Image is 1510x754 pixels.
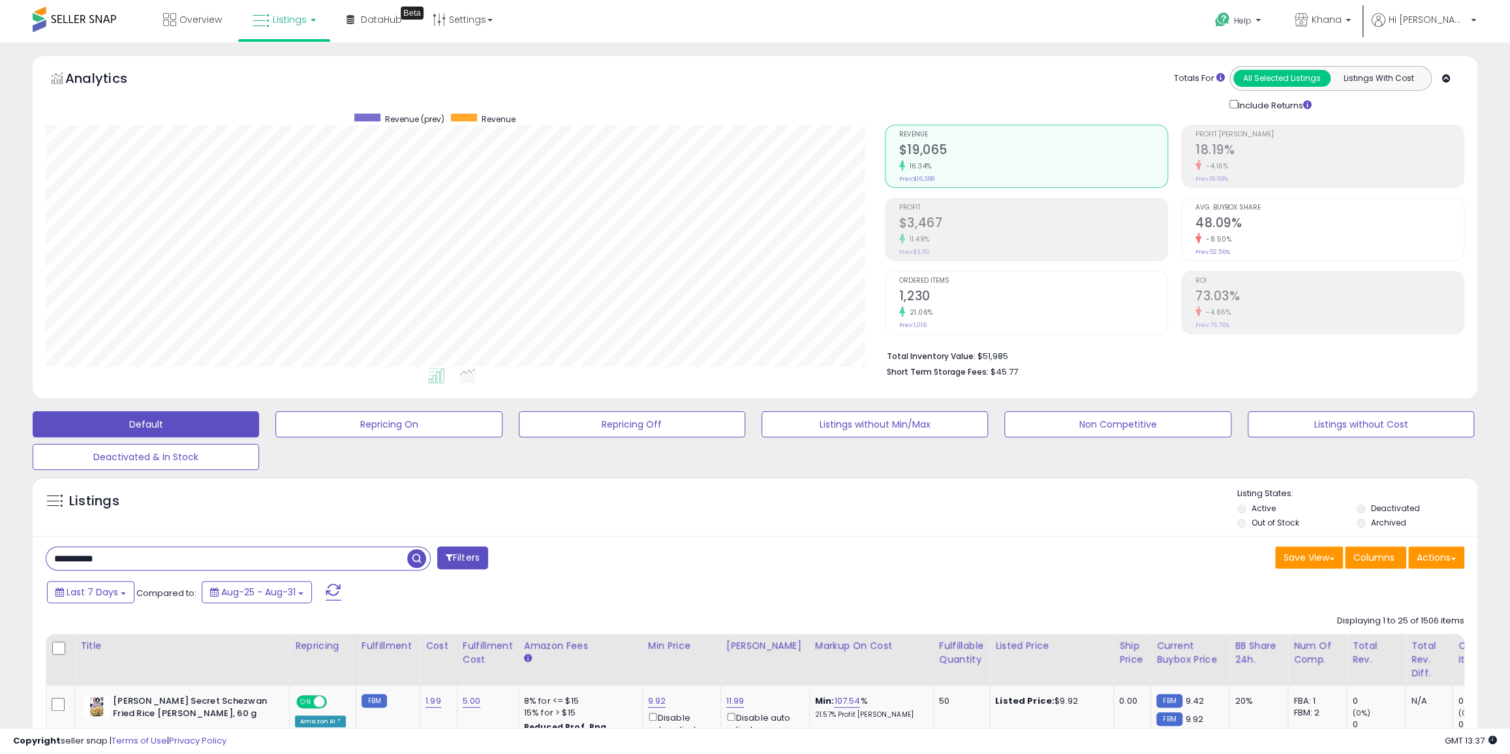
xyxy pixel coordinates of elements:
span: Overview [179,13,222,26]
span: ON [298,697,314,708]
div: FBA: 1 [1293,695,1336,707]
a: 9.92 [648,695,666,708]
span: DataHub [361,13,402,26]
button: Listings without Cost [1248,411,1474,437]
div: Ordered Items [1458,639,1505,667]
button: Listings without Min/Max [762,411,988,437]
small: Amazon Fees. [524,653,532,665]
small: -8.50% [1201,234,1231,244]
h2: $3,467 [899,215,1167,233]
div: Tooltip anchor [401,7,424,20]
div: Totals For [1174,72,1225,85]
div: 0 [1352,695,1405,707]
div: Current Buybox Price [1156,639,1224,667]
small: Prev: 18.98% [1195,175,1228,183]
label: Out of Stock [1252,517,1299,528]
button: Aug-25 - Aug-31 [202,581,312,603]
i: Get Help [1214,12,1231,28]
small: Prev: $3,110 [899,248,930,256]
p: Listing States: [1237,488,1477,500]
small: 21.06% [905,307,933,317]
a: 11.99 [726,695,745,708]
span: Khana [1312,13,1342,26]
div: % [815,695,923,719]
div: Markup on Cost [815,639,928,653]
label: Deactivated [1371,503,1420,514]
a: 203.02 [837,725,866,738]
small: Prev: $16,388 [899,175,934,183]
button: Repricing Off [519,411,745,437]
div: 20% [1235,695,1278,707]
button: Columns [1345,546,1406,569]
h5: Analytics [65,69,153,91]
span: Last 7 Days [67,586,118,599]
a: Privacy Policy [169,734,226,747]
div: Repricing [295,639,350,653]
button: Non Competitive [1004,411,1231,437]
span: Revenue (prev) [385,114,444,125]
button: Filters [437,546,488,569]
h2: 73.03% [1195,289,1464,306]
span: Avg. Buybox Share [1195,204,1464,212]
span: 2025-09-8 13:37 GMT [1445,734,1497,747]
p: 21.57% Profit [PERSON_NAME] [815,710,923,719]
b: Total Inventory Value: [887,351,976,362]
h2: 48.09% [1195,215,1464,233]
span: Listings [273,13,307,26]
div: N/A [1411,695,1442,707]
span: Columns [1353,551,1394,564]
div: Include Returns [1220,97,1327,112]
div: Ship Price [1119,639,1145,667]
div: 0.00 [1119,695,1141,707]
span: Compared to: [136,587,196,599]
span: 9.92 [1186,713,1204,725]
span: Revenue [482,114,516,125]
b: Reduced Prof. Rng. [524,721,609,732]
b: Short Term Storage Fees: [887,366,989,377]
b: Min: [815,695,835,707]
div: Disable auto adjust max [726,710,799,736]
button: All Selected Listings [1233,70,1331,87]
button: Deactivated & In Stock [33,444,259,470]
div: Total Rev. Diff. [1411,639,1447,680]
button: Save View [1275,546,1343,569]
small: FBM [1156,694,1182,708]
small: (0%) [1352,708,1370,718]
div: Fulfillment Cost [463,639,513,667]
div: FBM: 2 [1293,707,1336,719]
div: Cost [425,639,452,653]
div: [PERSON_NAME] [726,639,804,653]
b: Max: [815,725,838,738]
div: Fulfillable Quantity [939,639,984,667]
span: Hi [PERSON_NAME] [1389,13,1467,26]
small: Prev: 52.56% [1195,248,1230,256]
div: Num of Comp. [1293,639,1341,667]
div: Total Rev. [1352,639,1400,667]
div: 15% for > $15 [524,707,632,719]
span: Aug-25 - Aug-31 [221,586,296,599]
small: 11.49% [905,234,930,244]
small: FBM [1156,712,1182,726]
div: seller snap | | [13,735,226,747]
h2: 1,230 [899,289,1167,306]
div: $9.92 [995,695,1103,707]
button: Last 7 Days [47,581,134,603]
button: Repricing On [275,411,502,437]
a: Hi [PERSON_NAME] [1372,13,1476,42]
a: 1.99 [425,695,441,708]
div: Disable auto adjust min [648,710,711,747]
h5: Listings [69,492,119,511]
div: Listed Price [995,639,1108,653]
h2: $19,065 [899,142,1167,160]
span: 9.42 [1186,695,1205,707]
span: $45.77 [991,366,1018,378]
div: 50 [939,695,979,707]
button: Default [33,411,259,437]
span: ROI [1195,277,1464,285]
small: -4.86% [1201,307,1231,317]
b: Listed Price: [995,695,1055,707]
strong: Copyright [13,734,61,747]
div: Amazon AI * [295,715,346,727]
span: Help [1234,15,1252,26]
div: Displaying 1 to 25 of 1506 items [1337,615,1464,627]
